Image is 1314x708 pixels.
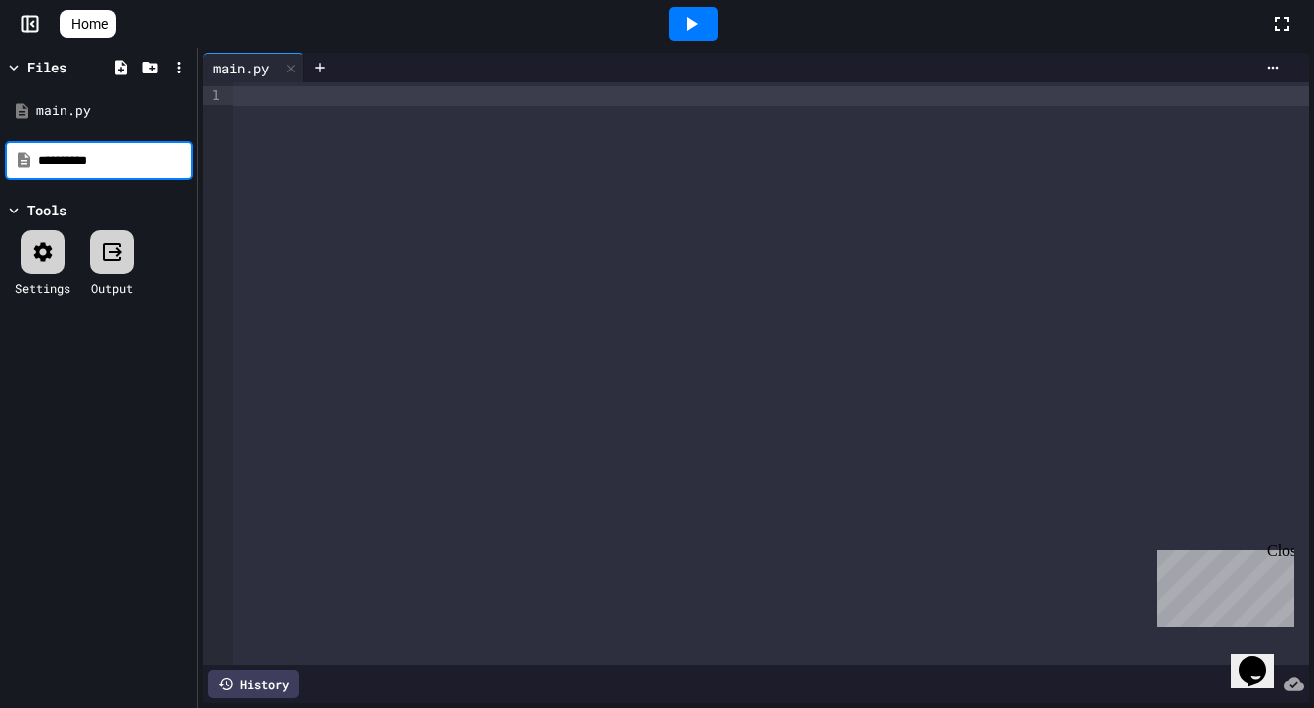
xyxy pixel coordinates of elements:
iframe: chat widget [1231,629,1294,688]
div: Files [27,57,66,77]
div: Output [91,279,133,297]
div: History [208,670,299,698]
div: main.py [203,53,304,82]
div: Chat with us now!Close [8,8,137,126]
iframe: chat widget [1149,542,1294,627]
div: Tools [27,200,66,220]
span: Home [71,14,108,34]
div: main.py [36,101,191,121]
div: 1 [203,86,223,105]
a: Home [60,10,116,38]
div: main.py [203,58,279,78]
div: Settings [15,279,70,297]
